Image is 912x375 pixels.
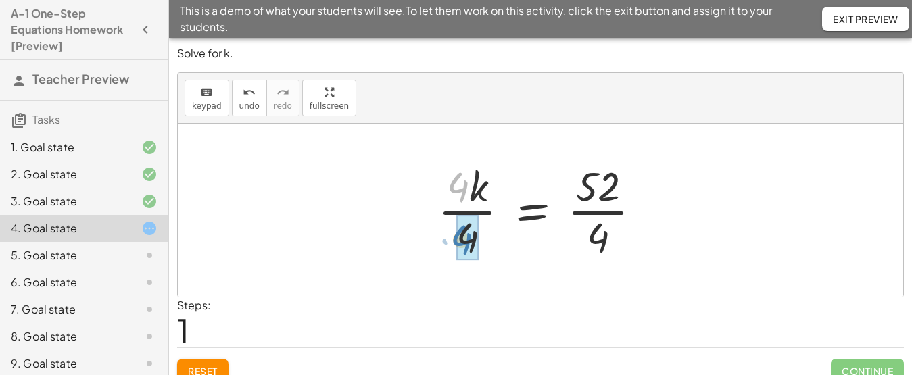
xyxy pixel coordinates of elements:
[141,274,158,291] i: Task not started.
[141,247,158,264] i: Task not started.
[141,193,158,209] i: Task finished and correct.
[274,101,292,111] span: redo
[243,84,256,101] i: undo
[141,139,158,155] i: Task finished and correct.
[180,3,822,35] span: This is a demo of what your students will see. To let them work on this activity, click the exit ...
[11,193,120,209] div: 3. Goal state
[11,274,120,291] div: 6. Goal state
[11,247,120,264] div: 5. Goal state
[32,71,129,86] span: Teacher Preview
[11,139,120,155] div: 1. Goal state
[232,80,267,116] button: undoundo
[192,101,222,111] span: keypad
[11,328,120,345] div: 8. Goal state
[11,166,120,182] div: 2. Goal state
[141,355,158,372] i: Task not started.
[11,301,120,318] div: 7. Goal state
[310,101,349,111] span: fullscreen
[833,13,898,25] span: Exit Preview
[239,101,260,111] span: undo
[141,328,158,345] i: Task not started.
[141,166,158,182] i: Task finished and correct.
[177,309,189,351] span: 1
[266,80,299,116] button: redoredo
[302,80,356,116] button: fullscreen
[32,112,60,126] span: Tasks
[11,355,120,372] div: 9. Goal state
[185,80,229,116] button: keyboardkeypad
[822,7,909,31] button: Exit Preview
[141,301,158,318] i: Task not started.
[277,84,289,101] i: redo
[177,298,211,312] label: Steps:
[200,84,213,101] i: keyboard
[141,220,158,236] i: Task started.
[177,46,904,61] p: Solve for k.
[11,5,133,54] h4: A-1 One-Step Equations Homework [Preview]
[11,220,120,236] div: 4. Goal state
